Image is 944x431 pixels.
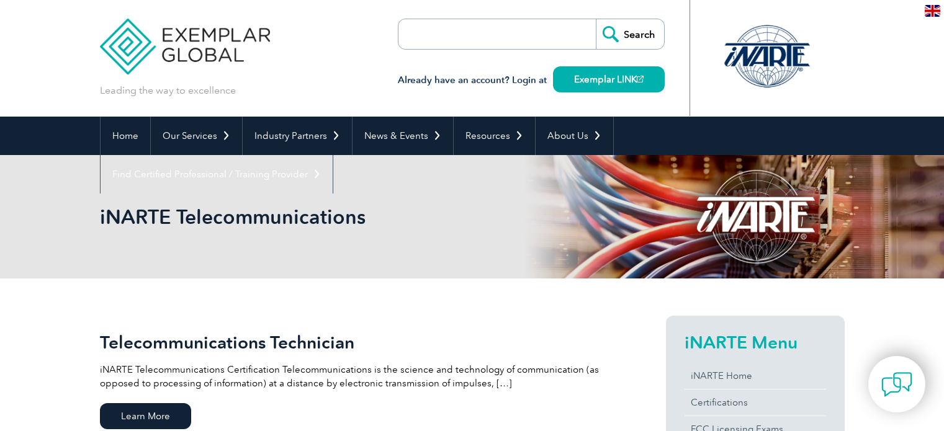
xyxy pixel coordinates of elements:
a: Resources [454,117,535,155]
img: en [925,5,940,17]
a: Home [101,117,150,155]
img: open_square.png [637,76,644,82]
a: Our Services [151,117,242,155]
a: Certifications [685,389,826,415]
p: iNARTE Telecommunications Certification Telecommunications is the science and technology of commu... [100,363,621,390]
h3: Already have an account? Login at [398,73,665,88]
h1: iNARTE Telecommunications [100,205,577,229]
h2: iNARTE Menu [685,332,826,352]
a: Find Certified Professional / Training Provider [101,155,333,193]
p: Leading the way to excellence [100,84,236,97]
a: Exemplar LINK [553,66,665,92]
a: Industry Partners [243,117,352,155]
a: News & Events [353,117,453,155]
a: iNARTE Home [685,363,826,389]
h2: Telecommunications Technician [100,332,621,352]
a: About Us [536,117,613,155]
img: contact-chat.png [881,369,912,400]
span: Learn More [100,403,191,429]
input: Search [596,19,664,49]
